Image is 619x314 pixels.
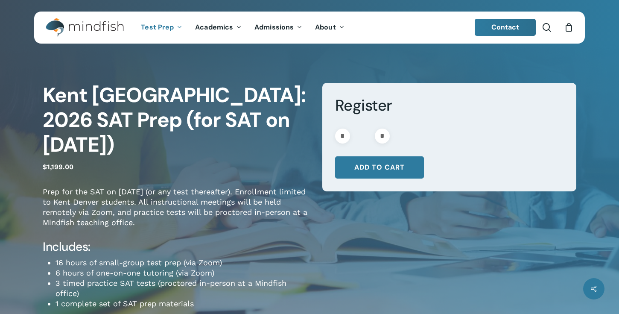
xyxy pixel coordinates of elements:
a: Test Prep [134,24,189,31]
li: 3 timed practice SAT tests (proctored in-person at a Mindfish office) [55,278,309,299]
header: Main Menu [34,12,585,44]
h4: Includes: [43,239,309,255]
span: Admissions [254,23,294,32]
input: Product quantity [353,129,372,144]
h3: Register [335,96,564,115]
span: Academics [195,23,233,32]
a: Admissions [248,24,309,31]
a: About [309,24,351,31]
bdi: 1,199.00 [43,163,73,171]
a: Cart [564,23,573,32]
li: 16 hours of small-group test prep (via Zoom) [55,258,309,268]
li: 1 complete set of SAT prep materials [55,299,309,309]
nav: Main Menu [134,12,350,44]
button: Add to cart [335,156,424,179]
p: Prep for the SAT on [DATE] (or any test thereafter). Enrollment limited to Kent Denver students. ... [43,187,309,239]
h1: Kent [GEOGRAPHIC_DATA]: 2026 SAT Prep (for SAT on [DATE]) [43,83,309,157]
li: 6 hours of one-on-one tutoring (via Zoom) [55,268,309,278]
span: $ [43,163,47,171]
a: Contact [475,19,536,36]
span: Contact [491,23,520,32]
span: Test Prep [141,23,174,32]
span: About [315,23,336,32]
a: Academics [189,24,248,31]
